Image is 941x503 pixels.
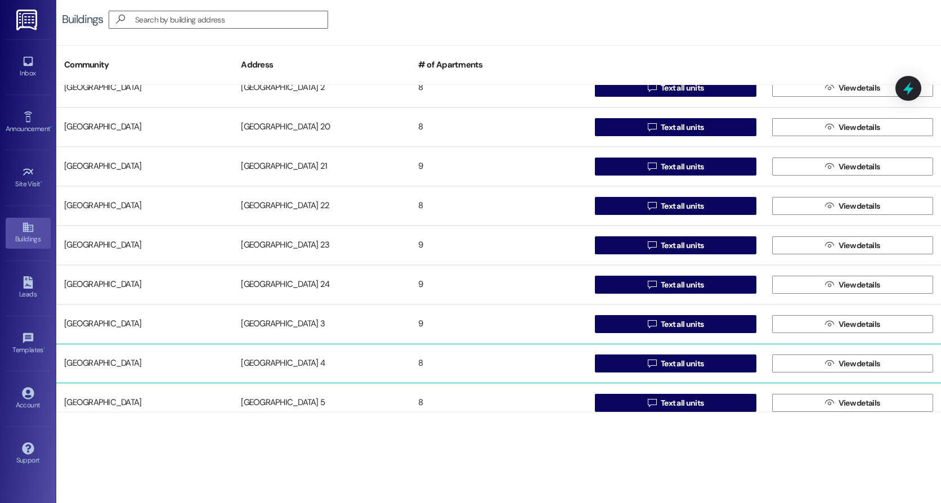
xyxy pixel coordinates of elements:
[825,320,834,329] i: 
[233,352,410,375] div: [GEOGRAPHIC_DATA] 4
[410,155,587,178] div: 9
[595,79,756,97] button: Text all units
[595,315,756,333] button: Text all units
[233,77,410,99] div: [GEOGRAPHIC_DATA] 2
[825,241,834,250] i: 
[648,83,656,92] i: 
[825,83,834,92] i: 
[825,162,834,171] i: 
[661,122,703,133] span: Text all units
[825,201,834,210] i: 
[56,195,233,217] div: [GEOGRAPHIC_DATA]
[595,118,756,136] button: Text all units
[56,313,233,335] div: [GEOGRAPHIC_DATA]
[233,392,410,414] div: [GEOGRAPHIC_DATA] 5
[56,155,233,178] div: [GEOGRAPHIC_DATA]
[41,178,42,186] span: •
[410,116,587,138] div: 8
[839,161,880,173] span: View details
[648,201,656,210] i: 
[648,241,656,250] i: 
[839,240,880,251] span: View details
[410,352,587,375] div: 8
[772,315,933,333] button: View details
[661,161,703,173] span: Text all units
[56,352,233,375] div: [GEOGRAPHIC_DATA]
[661,397,703,409] span: Text all units
[135,12,328,28] input: Search by building address
[648,398,656,407] i: 
[62,14,103,25] div: Buildings
[595,276,756,294] button: Text all units
[233,195,410,217] div: [GEOGRAPHIC_DATA] 22
[595,354,756,372] button: Text all units
[233,234,410,257] div: [GEOGRAPHIC_DATA] 23
[233,313,410,335] div: [GEOGRAPHIC_DATA] 3
[595,394,756,412] button: Text all units
[772,197,933,215] button: View details
[772,236,933,254] button: View details
[410,195,587,217] div: 8
[410,273,587,296] div: 9
[825,280,834,289] i: 
[233,116,410,138] div: [GEOGRAPHIC_DATA] 20
[595,197,756,215] button: Text all units
[772,118,933,136] button: View details
[595,158,756,176] button: Text all units
[661,279,703,291] span: Text all units
[233,155,410,178] div: [GEOGRAPHIC_DATA] 21
[233,273,410,296] div: [GEOGRAPHIC_DATA] 24
[6,329,51,359] a: Templates •
[661,240,703,251] span: Text all units
[6,273,51,303] a: Leads
[595,236,756,254] button: Text all units
[839,82,880,94] span: View details
[6,384,51,414] a: Account
[648,280,656,289] i: 
[772,79,933,97] button: View details
[661,318,703,330] span: Text all units
[111,14,129,25] i: 
[6,439,51,469] a: Support
[839,318,880,330] span: View details
[661,82,703,94] span: Text all units
[6,52,51,82] a: Inbox
[772,394,933,412] button: View details
[772,354,933,372] button: View details
[839,279,880,291] span: View details
[839,358,880,370] span: View details
[56,273,233,296] div: [GEOGRAPHIC_DATA]
[233,51,410,79] div: Address
[772,158,933,176] button: View details
[839,397,880,409] span: View details
[56,116,233,138] div: [GEOGRAPHIC_DATA]
[43,344,45,352] span: •
[648,359,656,368] i: 
[56,392,233,414] div: [GEOGRAPHIC_DATA]
[6,163,51,193] a: Site Visit •
[661,200,703,212] span: Text all units
[6,218,51,248] a: Buildings
[839,200,880,212] span: View details
[50,123,52,131] span: •
[825,359,834,368] i: 
[56,77,233,99] div: [GEOGRAPHIC_DATA]
[410,234,587,257] div: 9
[772,276,933,294] button: View details
[16,10,39,30] img: ResiDesk Logo
[410,77,587,99] div: 8
[648,123,656,132] i: 
[825,398,834,407] i: 
[648,320,656,329] i: 
[661,358,703,370] span: Text all units
[56,51,233,79] div: Community
[648,162,656,171] i: 
[410,392,587,414] div: 8
[410,313,587,335] div: 9
[839,122,880,133] span: View details
[825,123,834,132] i: 
[56,234,233,257] div: [GEOGRAPHIC_DATA]
[410,51,587,79] div: # of Apartments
